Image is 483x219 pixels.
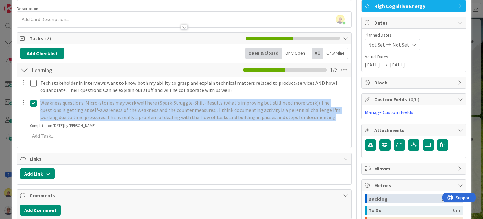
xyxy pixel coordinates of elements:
span: ( 0/0 ) [409,96,419,102]
span: Comments [30,192,340,199]
span: Dates [374,19,455,26]
a: Manage Custom Fields [365,109,413,115]
span: Support [13,1,29,9]
div: Open & Closed [245,48,282,59]
span: Metrics [374,182,455,189]
p: Weakness questions: Micro-stories may work well here (Spark-Struggle-Shift-Results (what's improv... [40,99,347,121]
div: Only Open [282,48,308,59]
input: Add Checklist... [30,64,171,76]
span: High Cognitive Energy [374,2,455,10]
div: Backlog [369,194,442,203]
div: 15h 53m [442,194,460,203]
span: Mirrors [374,165,455,172]
p: Tech stakeholder in interviews want to know both my ability to grasp and explain technical matter... [40,79,347,94]
span: Actual Dates [365,54,463,60]
div: To Do [369,206,453,215]
span: Not Set [368,41,385,49]
span: Description [17,6,38,11]
div: Completed on [DATE] by [PERSON_NAME] [30,123,96,129]
span: Custom Fields [374,95,455,103]
span: [DATE] [390,61,405,68]
div: 0m [453,206,460,215]
span: 1 / 2 [330,66,337,74]
button: Add Comment [20,205,61,216]
span: Planned Dates [365,32,463,38]
span: Tasks [30,35,242,42]
div: Only Mine [323,48,348,59]
span: Links [30,155,340,163]
div: All [312,48,323,59]
img: nKUMuoDhFNTCsnC9MIPQkgZgJ2SORMcs.jpeg [336,15,345,24]
button: Add Checklist [20,48,64,59]
button: Add Link [20,168,55,179]
span: ( 2 ) [45,35,51,42]
span: Attachments [374,126,455,134]
span: [DATE] [365,61,380,68]
span: Block [374,79,455,86]
span: Not Set [392,41,409,49]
